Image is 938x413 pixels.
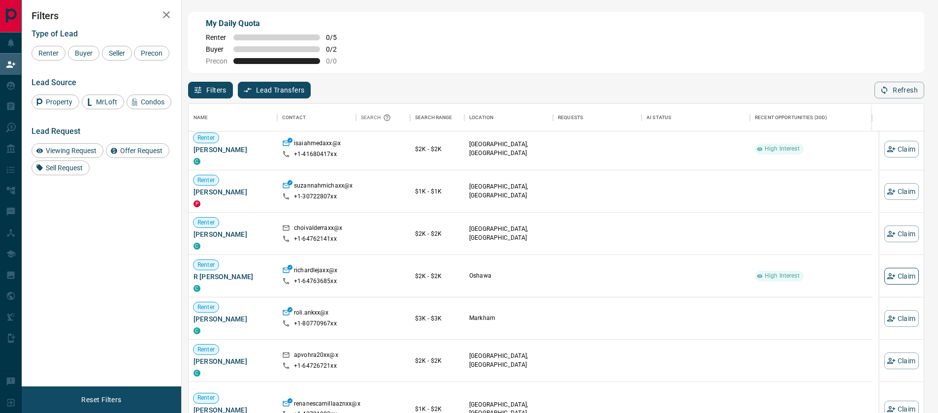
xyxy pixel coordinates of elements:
[294,362,337,370] p: +1- 64726721xx
[294,277,337,286] p: +1- 64763685xx
[206,57,227,65] span: Precon
[106,143,169,158] div: Offer Request
[206,33,227,41] span: Renter
[194,176,219,185] span: Renter
[874,82,924,98] button: Refresh
[326,33,348,41] span: 0 / 5
[469,183,548,199] p: [GEOGRAPHIC_DATA], [GEOGRAPHIC_DATA]
[277,104,356,131] div: Contact
[194,370,200,377] div: condos.ca
[884,268,919,285] button: Claim
[35,49,62,57] span: Renter
[326,57,348,65] span: 0 / 0
[647,104,671,131] div: AI Status
[194,145,272,155] span: [PERSON_NAME]
[42,164,86,172] span: Sell Request
[294,182,353,192] p: suzannahmichaxx@x
[68,46,99,61] div: Buyer
[558,104,583,131] div: Requests
[294,150,337,159] p: +1- 41680417xx
[410,104,464,131] div: Search Range
[32,10,171,22] h2: Filters
[194,134,219,142] span: Renter
[194,272,272,282] span: R [PERSON_NAME]
[469,352,548,369] p: [GEOGRAPHIC_DATA], [GEOGRAPHIC_DATA]
[761,145,804,153] span: High Interest
[469,225,548,242] p: [GEOGRAPHIC_DATA], [GEOGRAPHIC_DATA]
[238,82,311,98] button: Lead Transfers
[884,141,919,158] button: Claim
[42,98,76,106] span: Property
[82,95,124,109] div: MrLoft
[282,104,306,131] div: Contact
[761,272,804,280] span: High Interest
[194,303,219,312] span: Renter
[415,229,459,238] p: $2K - $2K
[93,98,121,106] span: MrLoft
[294,400,360,410] p: renanescamillaaznxx@x
[294,266,337,277] p: richardlejaxx@x
[32,78,76,87] span: Lead Source
[32,127,80,136] span: Lead Request
[469,314,548,322] p: Markham
[755,104,827,131] div: Recent Opportunities (30d)
[194,219,219,227] span: Renter
[189,104,277,131] div: Name
[75,391,128,408] button: Reset Filters
[194,327,200,334] div: condos.ca
[137,98,168,106] span: Condos
[32,95,79,109] div: Property
[415,104,453,131] div: Search Range
[415,187,459,196] p: $1K - $1K
[206,45,227,53] span: Buyer
[415,314,459,323] p: $3K - $3K
[71,49,96,57] span: Buyer
[469,140,548,157] p: [GEOGRAPHIC_DATA], [GEOGRAPHIC_DATA]
[415,356,459,365] p: $2K - $2K
[127,95,171,109] div: Condos
[884,225,919,242] button: Claim
[32,29,78,38] span: Type of Lead
[137,49,166,57] span: Precon
[415,272,459,281] p: $2K - $2K
[464,104,553,131] div: Location
[361,104,393,131] div: Search
[294,235,337,243] p: +1- 64762141xx
[194,158,200,165] div: condos.ca
[294,192,337,201] p: +1- 30722807xx
[553,104,642,131] div: Requests
[194,243,200,250] div: condos.ca
[194,346,219,354] span: Renter
[415,145,459,154] p: $2K - $2K
[884,183,919,200] button: Claim
[194,200,200,207] div: property.ca
[194,394,219,402] span: Renter
[642,104,750,131] div: AI Status
[188,82,233,98] button: Filters
[194,188,272,197] span: [PERSON_NAME]
[294,309,329,319] p: roli.ankxx@x
[884,352,919,369] button: Claim
[194,357,272,367] span: [PERSON_NAME]
[194,261,219,269] span: Renter
[194,315,272,324] span: [PERSON_NAME]
[194,104,208,131] div: Name
[194,230,272,240] span: [PERSON_NAME]
[469,272,548,280] p: Oshawa
[750,104,872,131] div: Recent Opportunities (30d)
[884,310,919,327] button: Claim
[134,46,169,61] div: Precon
[102,46,132,61] div: Seller
[206,18,348,30] p: My Daily Quota
[469,104,493,131] div: Location
[194,285,200,292] div: condos.ca
[32,160,90,175] div: Sell Request
[294,319,337,328] p: +1- 80770967xx
[105,49,129,57] span: Seller
[42,147,100,155] span: Viewing Request
[294,224,342,234] p: choivalderraxx@x
[32,143,103,158] div: Viewing Request
[326,45,348,53] span: 0 / 2
[32,46,65,61] div: Renter
[117,147,166,155] span: Offer Request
